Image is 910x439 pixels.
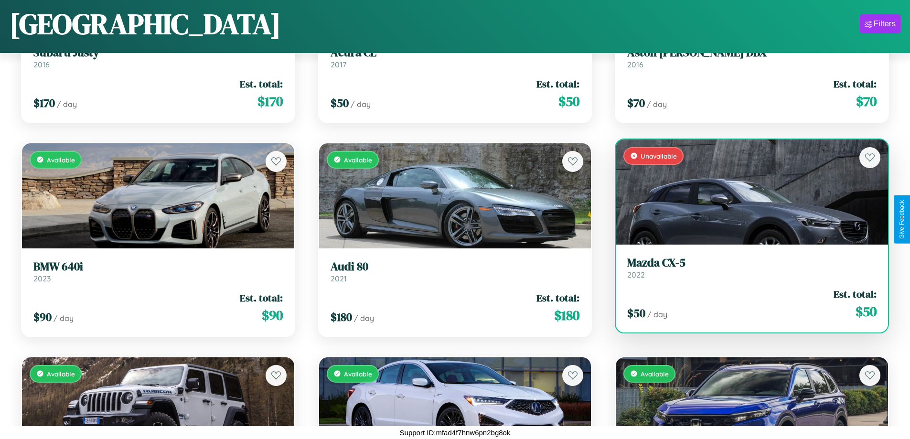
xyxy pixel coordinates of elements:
[33,260,283,274] h3: BMW 640i
[351,99,371,109] span: / day
[627,305,645,321] span: $ 50
[874,19,896,29] div: Filters
[240,77,283,91] span: Est. total:
[33,260,283,283] a: BMW 640i2023
[331,274,347,283] span: 2021
[33,46,283,69] a: Subaru Justy2016
[627,256,877,279] a: Mazda CX-52022
[331,260,580,283] a: Audi 802021
[33,309,52,325] span: $ 90
[860,14,900,33] button: Filters
[47,156,75,164] span: Available
[536,291,579,305] span: Est. total:
[33,60,50,69] span: 2016
[331,95,349,111] span: $ 50
[641,152,677,160] span: Unavailable
[627,60,643,69] span: 2016
[257,92,283,111] span: $ 170
[10,4,281,43] h1: [GEOGRAPHIC_DATA]
[627,256,877,270] h3: Mazda CX-5
[331,46,580,60] h3: Acura CL
[834,287,877,301] span: Est. total:
[344,156,372,164] span: Available
[400,426,511,439] p: Support ID: mfad4f7hnw6pn2bg8ok
[627,46,877,60] h3: Aston [PERSON_NAME] DBX
[240,291,283,305] span: Est. total:
[354,313,374,323] span: / day
[856,92,877,111] span: $ 70
[33,46,283,60] h3: Subaru Justy
[627,46,877,69] a: Aston [PERSON_NAME] DBX2016
[331,260,580,274] h3: Audi 80
[558,92,579,111] span: $ 50
[47,370,75,378] span: Available
[331,309,352,325] span: $ 180
[33,95,55,111] span: $ 170
[262,306,283,325] span: $ 90
[331,60,346,69] span: 2017
[344,370,372,378] span: Available
[647,99,667,109] span: / day
[536,77,579,91] span: Est. total:
[647,310,667,319] span: / day
[57,99,77,109] span: / day
[33,274,51,283] span: 2023
[54,313,74,323] span: / day
[856,302,877,321] span: $ 50
[899,200,905,239] div: Give Feedback
[641,370,669,378] span: Available
[331,46,580,69] a: Acura CL2017
[627,95,645,111] span: $ 70
[834,77,877,91] span: Est. total:
[554,306,579,325] span: $ 180
[627,270,645,279] span: 2022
